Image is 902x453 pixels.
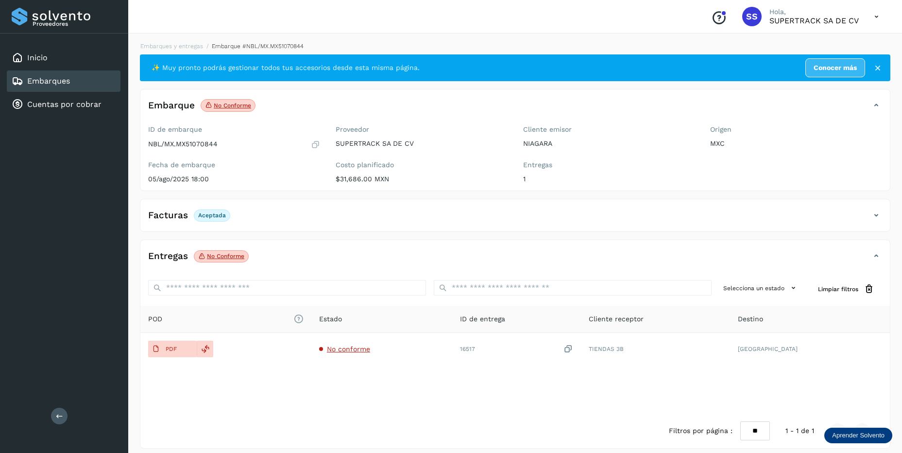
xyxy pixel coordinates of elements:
[214,102,251,109] p: No conforme
[152,63,420,73] span: ✨ Muy pronto podrás gestionar todos tus accesorios desde esta misma página.
[824,428,892,443] div: Aprender Solvento
[7,70,120,92] div: Embarques
[148,175,320,183] p: 05/ago/2025 18:00
[140,42,890,51] nav: breadcrumb
[148,140,218,148] p: NBL/MX.MX51070844
[140,207,890,231] div: FacturasAceptada
[148,100,195,111] h4: Embarque
[166,346,177,352] p: PDF
[710,125,882,134] label: Origen
[523,139,695,148] p: NIAGARA
[523,175,695,183] p: 1
[148,210,188,221] h4: Facturas
[148,161,320,169] label: Fecha de embarque
[336,139,508,148] p: SUPERTRACK SA DE CV
[460,344,573,354] div: 16517
[589,314,644,324] span: Cliente receptor
[140,43,203,50] a: Embarques y entregas
[460,314,505,324] span: ID de entrega
[27,100,102,109] a: Cuentas por cobrar
[336,161,508,169] label: Costo planificado
[27,76,70,86] a: Embarques
[148,341,197,357] button: PDF
[207,253,244,260] p: No conforme
[710,139,882,148] p: MXC
[198,212,226,219] p: Aceptada
[140,97,890,122] div: EmbarqueNo conforme
[523,125,695,134] label: Cliente emisor
[212,43,304,50] span: Embarque #NBL/MX.MX51070844
[33,20,117,27] p: Proveedores
[805,58,865,77] a: Conocer más
[769,16,859,25] p: SUPERTRACK SA DE CV
[523,161,695,169] label: Entregas
[336,125,508,134] label: Proveedor
[336,175,508,183] p: $31,686.00 MXN
[738,314,763,324] span: Destino
[769,8,859,16] p: Hola,
[810,280,882,298] button: Limpiar filtros
[581,333,730,365] td: TIENDAS 3B
[7,94,120,115] div: Cuentas por cobrar
[327,345,370,353] span: No conforme
[197,341,213,357] div: Reemplazar POD
[785,426,814,436] span: 1 - 1 de 1
[319,314,342,324] span: Estado
[7,47,120,69] div: Inicio
[832,432,885,439] p: Aprender Solvento
[719,280,802,296] button: Selecciona un estado
[669,426,732,436] span: Filtros por página :
[148,314,304,324] span: POD
[148,125,320,134] label: ID de embarque
[140,248,890,272] div: EntregasNo conforme
[730,333,890,365] td: [GEOGRAPHIC_DATA]
[27,53,48,62] a: Inicio
[818,285,858,294] span: Limpiar filtros
[148,251,188,262] h4: Entregas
